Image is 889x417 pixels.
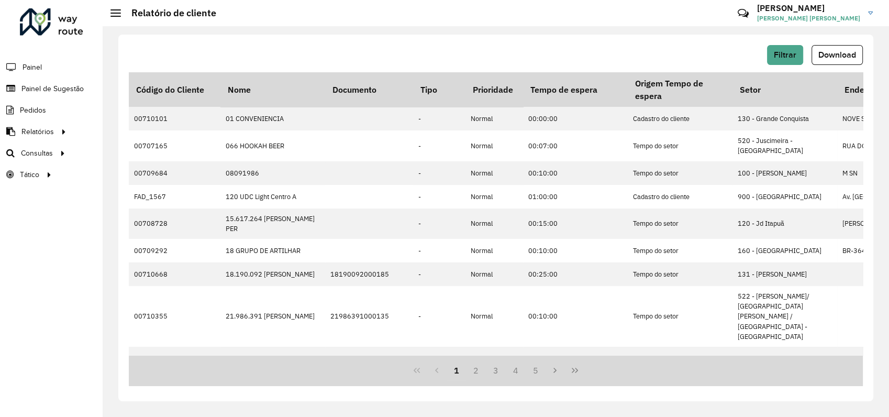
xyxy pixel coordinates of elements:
h3: [PERSON_NAME] [757,3,860,13]
td: Tempo do setor [628,161,732,185]
td: - [413,107,465,130]
td: Normal [465,262,523,286]
td: 01:00:00 [523,185,628,208]
span: [PERSON_NAME] [PERSON_NAME] [757,14,860,23]
td: 160 - [GEOGRAPHIC_DATA] [732,239,837,262]
th: Tipo [413,72,465,107]
td: 15.617.264 [PERSON_NAME] PER [220,208,325,239]
td: FAD_1567 [129,185,220,208]
td: Tempo do setor [628,239,732,262]
td: - [413,239,465,262]
td: 00:15:00 [523,208,628,239]
td: Normal [465,347,523,370]
td: 130 - Grande Conquista [732,107,837,130]
td: 00709292 [129,239,220,262]
td: Tempo do setor [628,208,732,239]
td: 21986391000135 [325,286,413,347]
button: 4 [506,360,526,380]
td: Normal [465,130,523,161]
td: - [413,130,465,161]
button: Download [812,45,863,65]
td: 00709684 [129,161,220,185]
td: 100 - [PERSON_NAME] [732,161,837,185]
a: Contato Rápido [732,2,754,25]
td: 18190092000185 [325,262,413,286]
td: 00710101 [129,107,220,130]
th: Código do Cliente [129,72,220,107]
td: 00:25:00 [523,347,628,370]
td: - [413,262,465,286]
td: 00710355 [129,286,220,347]
td: - [413,286,465,347]
td: Cadastro do cliente [628,185,732,208]
th: Tempo de espera [523,72,628,107]
td: 00710668 [129,262,220,286]
span: Tático [20,169,39,180]
td: 522 - [PERSON_NAME]/ [GEOGRAPHIC_DATA][PERSON_NAME] / [GEOGRAPHIC_DATA] - [GEOGRAPHIC_DATA] [732,286,837,347]
button: 3 [486,360,506,380]
td: 212 LOUNGE BAR LTDA [220,347,325,370]
th: Setor [732,72,837,107]
td: 21.986.391 [PERSON_NAME] [220,286,325,347]
button: 2 [466,360,486,380]
td: 18.190.092 [PERSON_NAME] [220,262,325,286]
span: Painel de Sugestão [21,83,84,94]
th: Prioridade [465,72,523,107]
td: Normal [465,286,523,347]
td: Normal [465,208,523,239]
button: Next Page [545,360,565,380]
td: 066 HOOKAH BEER [220,130,325,161]
td: 00:10:00 [523,286,628,347]
th: Origem Tempo de espera [628,72,732,107]
button: Last Page [565,360,585,380]
button: 5 [526,360,546,380]
h2: Relatório de cliente [121,7,216,19]
td: Normal [465,239,523,262]
td: 120 - Jd Itapuã [732,208,837,239]
button: 1 [447,360,466,380]
td: Tempo do setor [628,262,732,286]
th: Documento [325,72,413,107]
span: Download [818,50,856,59]
button: Filtrar [767,45,803,65]
td: Tempo do setor [628,130,732,161]
td: 00710721 [129,347,220,370]
span: Filtrar [774,50,796,59]
td: 01 CONVENIENCIA [220,107,325,130]
span: Pedidos [20,105,46,116]
td: 520 - Juscimeira - [GEOGRAPHIC_DATA] [732,130,837,161]
td: 00:10:00 [523,161,628,185]
td: 00:10:00 [523,239,628,262]
td: 00:25:00 [523,262,628,286]
span: Consultas [21,148,53,159]
td: - [413,185,465,208]
td: Normal [465,161,523,185]
td: 900 - [GEOGRAPHIC_DATA] [732,185,837,208]
td: - [413,161,465,185]
td: 08091986 [220,161,325,185]
td: 00:07:00 [523,130,628,161]
td: Tempo do setor [628,347,732,370]
td: 00708728 [129,208,220,239]
td: 131 - [PERSON_NAME] [732,347,837,370]
span: Painel [23,62,42,73]
span: Relatórios [21,126,54,137]
td: Normal [465,185,523,208]
td: - [413,208,465,239]
td: 18 GRUPO DE ARTILHAR [220,239,325,262]
th: Nome [220,72,325,107]
td: Tempo do setor [628,286,732,347]
td: 120 UDC Light Centro A [220,185,325,208]
td: - [413,347,465,370]
td: [CREDIT_CARD_NUMBER] [325,347,413,370]
td: Normal [465,107,523,130]
td: 00:00:00 [523,107,628,130]
td: 00707165 [129,130,220,161]
td: 131 - [PERSON_NAME] [732,262,837,286]
td: Cadastro do cliente [628,107,732,130]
